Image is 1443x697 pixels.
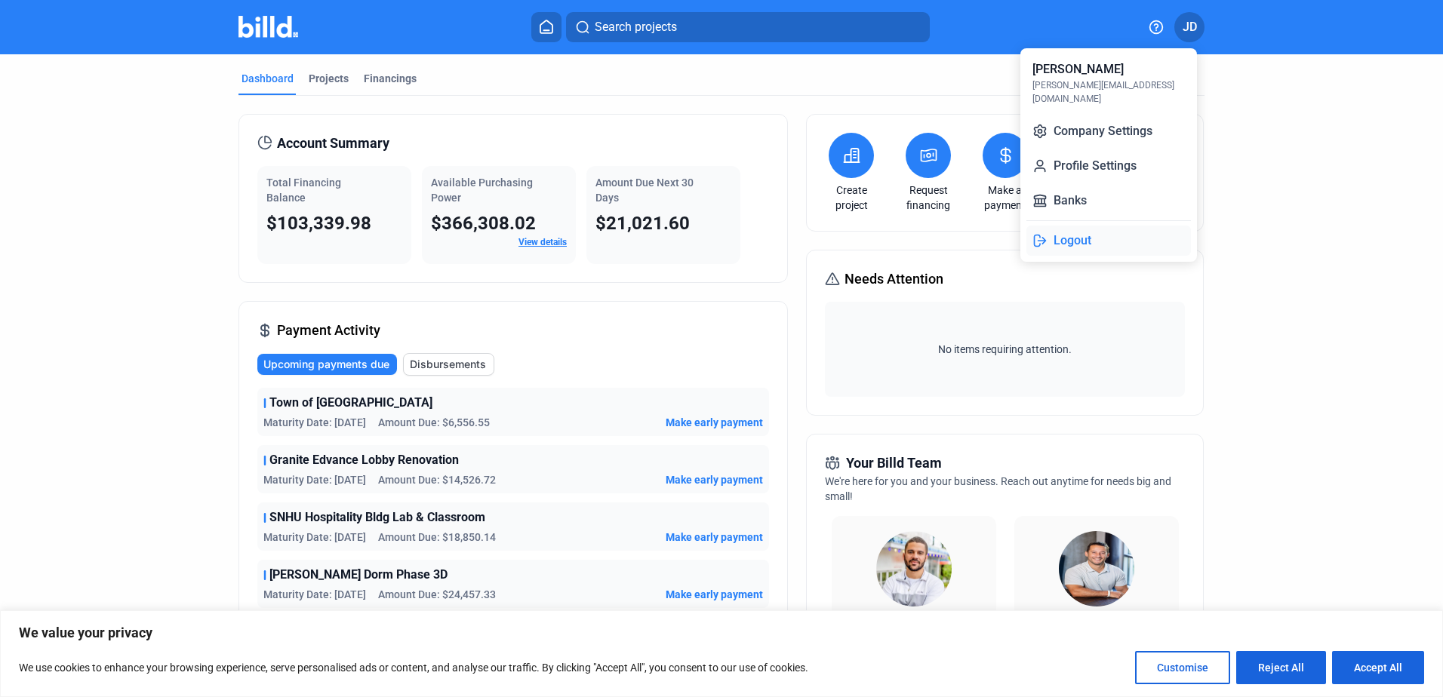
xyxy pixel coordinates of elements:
button: Customise [1135,651,1230,684]
div: [PERSON_NAME][EMAIL_ADDRESS][DOMAIN_NAME] [1032,78,1185,106]
button: Reject All [1236,651,1326,684]
button: Accept All [1332,651,1424,684]
button: Profile Settings [1026,151,1191,181]
button: Logout [1026,226,1191,256]
div: [PERSON_NAME] [1032,60,1124,78]
button: Banks [1026,186,1191,216]
button: Company Settings [1026,116,1191,146]
p: We value your privacy [19,624,1424,642]
p: We use cookies to enhance your browsing experience, serve personalised ads or content, and analys... [19,659,808,677]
